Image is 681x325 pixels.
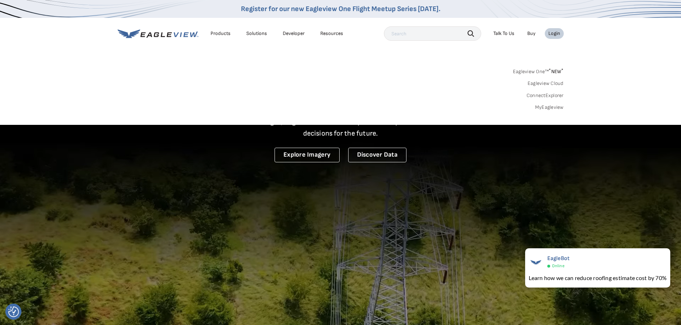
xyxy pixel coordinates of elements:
div: Learn how we can reduce roofing estimate cost by 70% [529,274,667,282]
a: ConnectExplorer [527,92,564,99]
span: NEW [549,68,563,75]
img: EagleBot [529,255,543,269]
img: Revisit consent button [8,306,19,317]
div: Resources [320,30,343,37]
div: Solutions [246,30,267,37]
a: Eagleview Cloud [528,80,564,87]
a: MyEagleview [535,104,564,111]
a: Eagleview One™*NEW* [513,66,564,75]
a: Register for our new Eagleview One Flight Meetup Series [DATE]. [241,5,440,13]
a: Explore Imagery [275,148,340,162]
a: Developer [283,30,305,37]
div: Talk To Us [493,30,514,37]
input: Search [384,26,481,41]
div: Login [548,30,560,37]
div: Products [211,30,231,37]
button: Consent Preferences [8,306,19,317]
a: Discover Data [348,148,406,162]
span: EagleBot [547,255,570,262]
span: Online [552,263,564,269]
a: Buy [527,30,536,37]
